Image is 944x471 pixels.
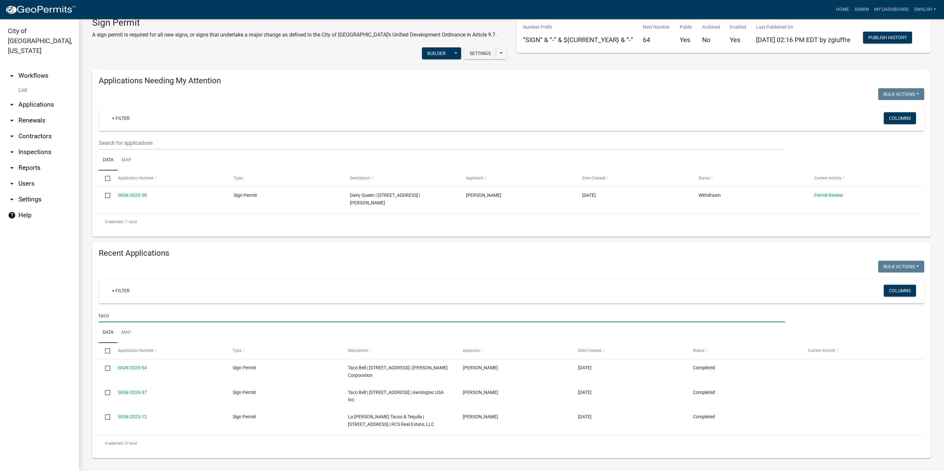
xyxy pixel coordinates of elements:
a: SIGN-2023-12 [118,414,147,419]
span: Sign Permit [233,414,256,419]
span: Applicant [466,176,483,180]
a: + Filter [107,285,135,297]
span: Taco Bell | 2966 east 10th St Jeffersonville IN 47130 | Awningtec USA Inc [348,390,444,403]
span: Type [233,348,241,353]
span: Current Activity [808,348,835,353]
i: arrow_drop_down [8,180,16,188]
datatable-header-cell: Date Created [576,170,692,186]
button: Bulk Actions [878,88,924,100]
p: Enabled [730,24,746,31]
span: Date Created [578,348,601,353]
a: Home [833,3,852,16]
span: Sign Permit [233,365,256,370]
datatable-header-cell: Description [341,343,457,359]
wm-modal-confirm: Workflow Publish History [863,36,912,41]
span: Withdrawn [698,193,721,198]
div: 1 total [99,214,924,230]
button: Columns [884,285,916,297]
button: Publish History [863,32,912,43]
i: arrow_drop_up [8,72,16,80]
span: Description [350,176,370,180]
span: Description [348,348,368,353]
span: 05/08/2024 [578,390,591,395]
span: Application Number [118,176,154,180]
span: Current Activity [814,176,842,180]
span: John Odom [466,193,501,198]
a: SIGN-2025-54 [118,365,147,370]
span: Status [698,176,710,180]
datatable-header-cell: Applicant [457,343,572,359]
a: Map [118,322,135,343]
button: Bulk Actions [878,261,924,273]
div: 3 total [99,435,924,452]
a: My Dashboard [872,3,911,16]
button: Settings [464,47,496,59]
span: Dairy Queen | 1710 Veterans Parkway | John S. Odom [350,193,420,205]
span: La Catrina Tacos & Tequila | 125 CHESTNUT STREET, WEST | RCS Real Estate, LLC [348,414,434,427]
span: Completed [693,365,715,370]
a: Permit Review [814,193,843,198]
datatable-header-cell: Status [687,343,802,359]
span: Status [693,348,704,353]
p: Last Published On [756,24,851,31]
h5: Yes [680,36,692,44]
span: 0 selected / [105,441,125,446]
i: arrow_drop_down [8,132,16,140]
span: Sign Permit [233,390,256,395]
span: Sign Permit [234,193,257,198]
span: Completed [693,414,715,419]
span: Christopher Dobbs [463,365,498,370]
span: Completed [693,390,715,395]
datatable-header-cell: Type [226,343,342,359]
span: Application Number [118,348,154,353]
datatable-header-cell: Applicant [460,170,576,186]
a: swalsh [911,3,939,16]
span: 09/05/2025 [578,365,591,370]
span: Applicant [463,348,480,353]
datatable-header-cell: Status [692,170,808,186]
a: Data [99,150,118,171]
a: Data [99,322,118,343]
a: Map [118,150,135,171]
datatable-header-cell: Type [227,170,344,186]
h5: Yes [730,36,746,44]
a: Admin [852,3,872,16]
span: 04/26/2023 [578,414,591,419]
p: Public [680,24,692,31]
h5: No [702,36,720,44]
span: Taco Bell | 911 Gateway Drive Jeffersonville, IN 47130 | Jasmine Lilly Corporation [348,365,448,378]
h5: “SIGN” & “-” & ${CURRENT_YEAR} & “-” [523,36,633,44]
i: arrow_drop_down [8,101,16,109]
datatable-header-cell: Application Number [111,343,226,359]
input: Search for applications [99,309,785,322]
button: Builder [422,47,451,59]
span: Anita Johnson [463,390,498,395]
datatable-header-cell: Description [344,170,460,186]
span: [DATE] 02:16 PM EDT by zgiuffre [756,36,851,44]
h4: Applications Needing My Attention [99,76,924,86]
i: arrow_drop_down [8,117,16,124]
a: SIGN-2025-58 [118,193,147,198]
datatable-header-cell: Current Activity [808,170,924,186]
datatable-header-cell: Select [99,170,111,186]
a: SIGN-2024-37 [118,390,147,395]
span: Type [234,176,242,180]
span: Juan Segoviano [463,414,498,419]
datatable-header-cell: Date Created [571,343,687,359]
p: Next Number [643,24,670,31]
button: Columns [884,112,916,124]
span: Date Created [582,176,605,180]
datatable-header-cell: Current Activity [801,343,917,359]
span: 09/15/2025 [582,193,596,198]
i: arrow_drop_down [8,148,16,156]
p: Archived [702,24,720,31]
p: A sign permit is required for all new signs, or signs that undertake a major change as defined in... [92,31,497,39]
input: Search for applications [99,136,785,150]
h3: Sign Permit [92,17,497,28]
p: Number Prefix [523,24,633,31]
i: arrow_drop_down [8,164,16,172]
a: + Filter [107,112,135,124]
datatable-header-cell: Select [99,343,111,359]
h5: 64 [643,36,670,44]
span: 0 selected / [105,220,125,224]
